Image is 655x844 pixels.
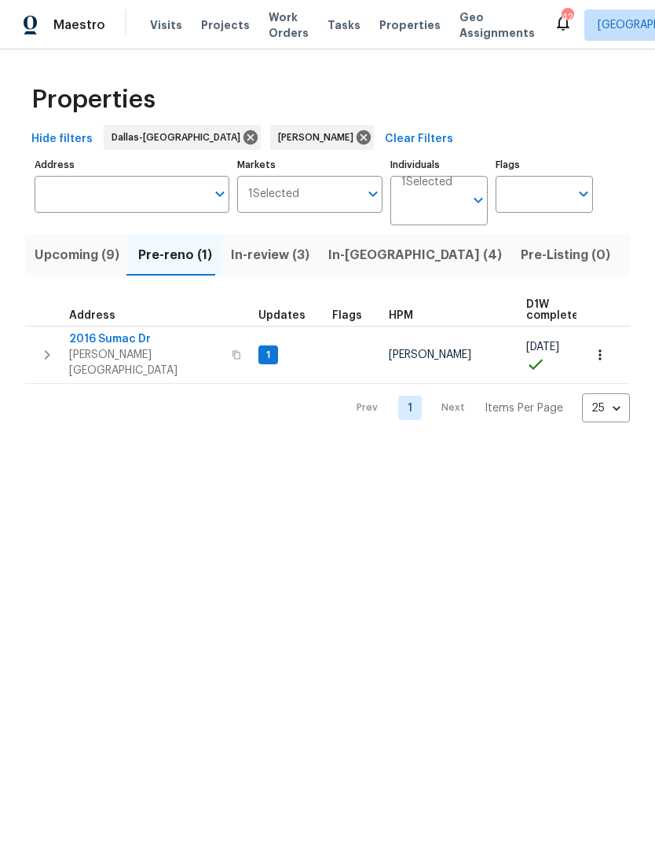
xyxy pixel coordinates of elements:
[379,17,441,33] span: Properties
[269,9,309,41] span: Work Orders
[327,20,360,31] span: Tasks
[467,189,489,211] button: Open
[389,310,413,321] span: HPM
[573,183,595,205] button: Open
[385,130,453,149] span: Clear Filters
[258,310,306,321] span: Updates
[526,299,579,321] span: D1W complete
[248,188,299,201] span: 1 Selected
[31,92,156,108] span: Properties
[237,160,383,170] label: Markets
[401,176,452,189] span: 1 Selected
[69,331,222,347] span: 2016 Sumac Dr
[342,393,630,422] nav: Pagination Navigation
[362,183,384,205] button: Open
[201,17,250,33] span: Projects
[35,244,119,266] span: Upcoming (9)
[53,17,105,33] span: Maestro
[278,130,360,145] span: [PERSON_NAME]
[150,17,182,33] span: Visits
[209,183,231,205] button: Open
[104,125,261,150] div: Dallas-[GEOGRAPHIC_DATA]
[379,125,459,154] button: Clear Filters
[398,396,422,420] a: Goto page 1
[485,400,563,416] p: Items Per Page
[270,125,374,150] div: [PERSON_NAME]
[31,130,93,149] span: Hide filters
[459,9,535,41] span: Geo Assignments
[69,310,115,321] span: Address
[260,349,276,362] span: 1
[328,244,502,266] span: In-[GEOGRAPHIC_DATA] (4)
[112,130,247,145] span: Dallas-[GEOGRAPHIC_DATA]
[390,160,488,170] label: Individuals
[69,347,222,378] span: [PERSON_NAME][GEOGRAPHIC_DATA]
[562,9,573,25] div: 42
[25,125,99,154] button: Hide filters
[526,342,559,353] span: [DATE]
[496,160,593,170] label: Flags
[582,388,630,429] div: 25
[231,244,309,266] span: In-review (3)
[389,349,471,360] span: [PERSON_NAME]
[521,244,610,266] span: Pre-Listing (0)
[138,244,212,266] span: Pre-reno (1)
[332,310,362,321] span: Flags
[35,160,229,170] label: Address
